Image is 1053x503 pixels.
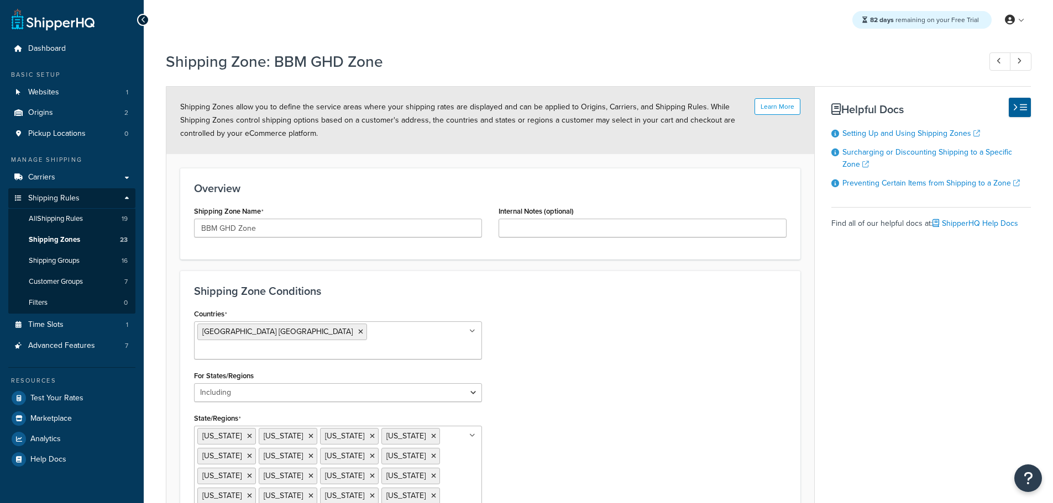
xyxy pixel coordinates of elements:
a: Previous Record [989,52,1011,71]
a: Customer Groups7 [8,272,135,292]
span: Shipping Zones [29,235,80,245]
span: 1 [126,320,128,330]
span: Dashboard [28,44,66,54]
button: Learn More [755,98,800,115]
li: Time Slots [8,315,135,335]
a: Surcharging or Discounting Shipping to a Specific Zone [842,146,1012,170]
span: Shipping Rules [28,194,80,203]
span: [US_STATE] [325,470,364,481]
span: [US_STATE] [202,450,242,462]
a: Filters0 [8,293,135,313]
li: Shipping Zones [8,230,135,250]
span: [US_STATE] [325,490,364,501]
span: Time Slots [28,320,64,330]
a: Shipping Rules [8,188,135,209]
a: Time Slots1 [8,315,135,335]
span: Pickup Locations [28,129,86,139]
a: Analytics [8,429,135,449]
button: Hide Help Docs [1009,98,1031,117]
a: Carriers [8,167,135,188]
div: Resources [8,376,135,385]
span: Marketplace [30,414,72,423]
span: Test Your Rates [30,394,83,403]
li: Filters [8,293,135,313]
span: [US_STATE] [264,450,303,462]
li: Origins [8,103,135,123]
label: Shipping Zone Name [194,207,264,216]
strong: 82 days [870,15,894,25]
a: Preventing Certain Items from Shipping to a Zone [842,177,1020,189]
span: [GEOGRAPHIC_DATA] [GEOGRAPHIC_DATA] [202,326,353,337]
a: ShipperHQ Help Docs [932,218,1018,229]
span: [US_STATE] [202,430,242,442]
span: [US_STATE] [386,430,426,442]
h3: Helpful Docs [831,103,1031,115]
span: Shipping Zones allow you to define the service areas where your shipping rates are displayed and ... [180,101,735,139]
a: Setting Up and Using Shipping Zones [842,128,980,139]
span: 7 [125,341,128,351]
span: Carriers [28,173,55,182]
li: Pickup Locations [8,124,135,144]
span: Help Docs [30,455,66,464]
a: Test Your Rates [8,388,135,408]
span: Websites [28,88,59,97]
a: Marketplace [8,409,135,428]
span: Origins [28,108,53,118]
button: Open Resource Center [1014,464,1042,492]
a: Origins2 [8,103,135,123]
span: 0 [124,298,128,308]
span: [US_STATE] [325,450,364,462]
label: Countries [194,310,227,319]
a: Pickup Locations0 [8,124,135,144]
li: Shipping Groups [8,251,135,271]
span: [US_STATE] [264,470,303,481]
a: Shipping Groups16 [8,251,135,271]
span: Customer Groups [29,277,83,287]
li: Websites [8,82,135,103]
span: 0 [124,129,128,139]
a: Advanced Features7 [8,336,135,356]
span: [US_STATE] [325,430,364,442]
span: 1 [126,88,128,97]
li: Advanced Features [8,336,135,356]
span: remaining on your Free Trial [870,15,979,25]
span: [US_STATE] [386,470,426,481]
a: AllShipping Rules19 [8,209,135,229]
span: 7 [124,277,128,287]
span: Advanced Features [28,341,95,351]
span: 16 [122,256,128,266]
div: Manage Shipping [8,155,135,165]
label: Internal Notes (optional) [499,207,574,215]
span: [US_STATE] [202,470,242,481]
label: State/Regions [194,414,241,423]
li: Shipping Rules [8,188,135,314]
a: Websites1 [8,82,135,103]
div: Find all of our helpful docs at: [831,207,1031,231]
span: 2 [124,108,128,118]
span: Filters [29,298,48,308]
span: [US_STATE] [202,490,242,501]
span: [US_STATE] [264,490,303,501]
span: 23 [120,235,128,245]
h3: Shipping Zone Conditions [194,285,787,297]
a: Help Docs [8,449,135,469]
span: [US_STATE] [386,450,426,462]
span: 19 [122,214,128,224]
span: Shipping Groups [29,256,80,266]
span: [US_STATE] [386,490,426,501]
div: Basic Setup [8,70,135,80]
span: Analytics [30,435,61,444]
a: Shipping Zones23 [8,230,135,250]
a: Dashboard [8,39,135,59]
a: Next Record [1010,52,1031,71]
h1: Shipping Zone: BBM GHD Zone [166,51,969,72]
span: [US_STATE] [264,430,303,442]
h3: Overview [194,182,787,194]
li: Customer Groups [8,272,135,292]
